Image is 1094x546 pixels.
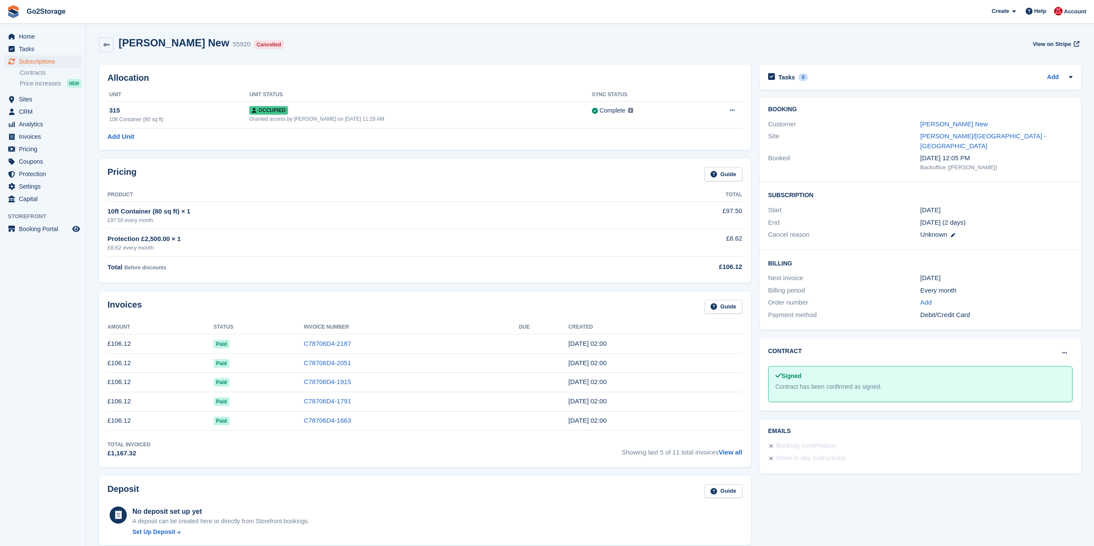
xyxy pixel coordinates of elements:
[107,334,214,354] td: £106.12
[768,190,1073,199] h2: Subscription
[1064,7,1086,16] span: Account
[19,93,70,105] span: Sites
[920,132,1046,149] a: [PERSON_NAME]/[GEOGRAPHIC_DATA] - [GEOGRAPHIC_DATA]
[798,73,808,81] div: 0
[19,193,70,205] span: Capital
[768,131,920,151] div: Site
[768,259,1073,267] h2: Billing
[4,55,81,67] a: menu
[768,286,920,296] div: Billing period
[107,354,214,373] td: £106.12
[19,223,70,235] span: Booking Portal
[107,167,137,181] h2: Pricing
[71,224,81,234] a: Preview store
[304,359,351,366] a: C78706D4-2051
[107,392,214,411] td: £106.12
[4,106,81,118] a: menu
[705,484,742,498] a: Guide
[4,223,81,235] a: menu
[132,528,310,537] a: Set Up Deposit
[304,340,351,347] a: C78706D4-2187
[920,298,932,308] a: Add
[233,40,251,49] div: 55920
[107,441,150,448] div: Total Invoiced
[214,320,304,334] th: Status
[107,263,123,271] span: Total
[107,411,214,430] td: £106.12
[19,156,70,168] span: Coupons
[768,205,920,215] div: Start
[107,244,603,252] div: £8.62 every month
[124,265,166,271] span: Before discounts
[4,180,81,192] a: menu
[109,106,249,116] div: 315
[603,262,742,272] div: £106.12
[603,229,742,257] td: £8.62
[19,131,70,143] span: Invoices
[19,43,70,55] span: Tasks
[107,188,603,202] th: Product
[768,298,920,308] div: Order number
[768,273,920,283] div: Next invoice
[920,205,941,215] time: 2024-11-05 01:00:00 UTC
[7,5,20,18] img: stora-icon-8386f47178a22dfd0bd8f6a31ec36ba5ce8667c1dd55bd0f319d3a0aa187defe.svg
[568,378,607,385] time: 2025-07-05 01:00:51 UTC
[132,506,310,517] div: No deposit set up yet
[568,340,607,347] time: 2025-09-05 01:00:36 UTC
[107,484,139,498] h2: Deposit
[20,79,81,88] a: Price increases NEW
[249,106,288,115] span: Occupied
[107,320,214,334] th: Amount
[1029,37,1081,51] a: View on Stripe
[4,156,81,168] a: menu
[775,382,1065,391] div: Contract has been confirmed as signed.
[4,193,81,205] a: menu
[132,517,310,526] p: A deposit can be created here or directly from Storefront bookings.
[1033,40,1071,49] span: View on Stripe
[4,143,81,155] a: menu
[19,31,70,43] span: Home
[992,7,1009,15] span: Create
[628,108,633,113] img: icon-info-grey-7440780725fd019a000dd9b08b2336e03edf1995a4989e88bcd33f0948082b44.svg
[107,132,134,142] a: Add Unit
[4,93,81,105] a: menu
[20,69,81,77] a: Contracts
[1054,7,1063,15] img: James Pearson
[304,320,519,334] th: Invoice Number
[214,417,230,425] span: Paid
[304,417,351,424] a: C78706D4-1663
[4,168,81,180] a: menu
[4,31,81,43] a: menu
[705,300,742,314] a: Guide
[920,163,1073,172] div: Backoffice ([PERSON_NAME])
[19,118,70,130] span: Analytics
[1047,73,1059,82] a: Add
[920,120,988,128] a: [PERSON_NAME] New
[775,372,1065,381] div: Signed
[776,453,846,464] div: Move in day instructions
[778,73,795,81] h2: Tasks
[107,372,214,392] td: £106.12
[719,448,742,456] a: View all
[776,441,837,451] div: Booking confirmation
[107,300,142,314] h2: Invoices
[19,106,70,118] span: CRM
[107,234,603,244] div: Protection £2,500.00 × 1
[214,397,230,406] span: Paid
[603,188,742,202] th: Total
[4,118,81,130] a: menu
[768,119,920,129] div: Customer
[107,217,603,224] div: £97.50 every month
[622,441,742,458] span: Showing last 5 of 11 total invoices
[768,230,920,240] div: Cancel reason
[23,4,69,18] a: Go2Storage
[920,310,1073,320] div: Debit/Credit Card
[920,219,966,226] span: [DATE] (2 days)
[249,88,592,102] th: Unit Status
[768,153,920,171] div: Booked
[568,417,607,424] time: 2025-05-05 01:00:55 UTC
[109,116,249,123] div: 10ft Container (80 sq ft)
[132,528,175,537] div: Set Up Deposit
[19,168,70,180] span: Protection
[107,207,603,217] div: 10ft Container (80 sq ft) × 1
